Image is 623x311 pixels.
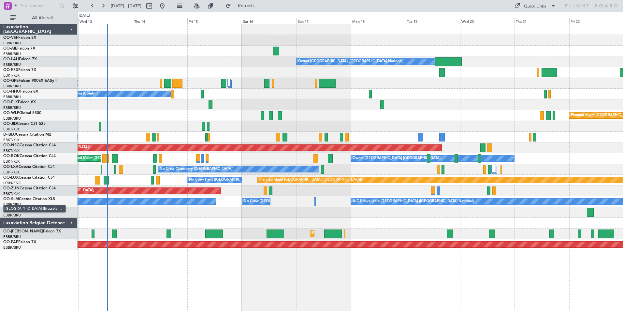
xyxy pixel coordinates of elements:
a: OO-JIDCessna CJ1 525 [3,122,46,126]
div: No Crew Paris ([GEOGRAPHIC_DATA]) [189,175,254,185]
div: Owner [GEOGRAPHIC_DATA] ([GEOGRAPHIC_DATA] National) [298,57,403,67]
a: EBKT/KJK [3,159,20,164]
a: OO-AIEFalcon 7X [3,47,35,51]
div: Thu 21 [514,18,569,24]
div: Planned Maint [GEOGRAPHIC_DATA] ([GEOGRAPHIC_DATA]) [259,175,362,185]
a: OO-ZUNCessna Citation CJ4 [3,186,56,190]
div: A/C Unavailable [GEOGRAPHIC_DATA] ([GEOGRAPHIC_DATA] National) [353,197,474,206]
button: Quick Links [511,1,559,11]
span: OO-AIE [3,47,17,51]
a: EBKT/KJK [3,127,20,132]
span: OO-FSX [3,68,18,72]
button: All Aircraft [7,13,71,23]
a: OO-LXACessna Citation CJ4 [3,165,55,169]
a: D-IBLUCessna Citation M2 [3,133,51,137]
a: OO-SLMCessna Citation XLS [3,197,55,201]
a: EBKT/KJK [3,191,20,196]
a: OO-ELKFalcon 8X [3,100,36,104]
input: Trip Number [20,1,57,11]
a: OO-LAHFalcon 7X [3,57,37,61]
div: Quick Links [524,3,546,10]
div: Tue 19 [406,18,460,24]
div: Mon 18 [351,18,405,24]
div: Planned Maint [GEOGRAPHIC_DATA] ([GEOGRAPHIC_DATA] National) [312,229,430,239]
a: EBBR/BRU [3,245,21,250]
a: OO-ROKCessna Citation CJ4 [3,154,56,158]
a: OO-GPEFalcon 900EX EASy II [3,79,57,83]
a: EBKT/KJK [3,148,20,153]
span: OO-ROK [3,154,20,158]
span: OO-LXA [3,165,19,169]
a: LFSN/ENC [3,181,21,185]
div: [DATE] [79,13,90,19]
span: OO-ZUN [3,186,20,190]
div: Sat 16 [242,18,296,24]
a: EBBR/BRU[GEOGRAPHIC_DATA] (Brussels National) [3,213,21,218]
span: OO-LAH [3,57,19,61]
a: OO-FSXFalcon 7X [3,68,36,72]
span: OO-HHO [3,90,20,94]
div: No Crew [GEOGRAPHIC_DATA] ([GEOGRAPHIC_DATA] National) [244,197,353,206]
a: OO-WLPGlobal 5500 [3,111,41,115]
span: OO-GPE [3,79,19,83]
a: EBBR/BRU [3,62,21,67]
span: OO-JID [3,122,17,126]
a: OO-VSFFalcon 8X [3,36,36,40]
a: EBBR/BRU [3,234,21,239]
span: OO-LUX [3,176,19,180]
a: EBBR/BRU [3,84,21,89]
span: [GEOGRAPHIC_DATA] (Brussels National) [3,205,66,213]
div: Sun 17 [297,18,351,24]
button: Refresh [223,1,262,11]
div: Owner [GEOGRAPHIC_DATA]-[GEOGRAPHIC_DATA] [353,154,441,163]
a: EBBR/BRU [3,41,21,46]
div: No Crew Chambery ([GEOGRAPHIC_DATA]) [160,164,233,174]
a: EBBR/BRU [3,95,21,99]
a: OO-LUXCessna Citation CJ4 [3,176,55,180]
a: OO-FAEFalcon 7X [3,240,36,244]
span: OO-[PERSON_NAME] [3,230,43,233]
a: EBBR/BRU [3,52,21,56]
a: EBKT/KJK [3,170,20,175]
span: OO-VSF [3,36,18,40]
a: OO-[PERSON_NAME]Falcon 7X [3,230,61,233]
div: Thu 14 [133,18,187,24]
a: EBKT/KJK [3,138,20,142]
span: OO-NSG [3,143,20,147]
span: OO-FAE [3,240,18,244]
span: [DATE] - [DATE] [111,3,141,9]
span: All Aircraft [17,16,69,20]
a: OO-HHOFalcon 8X [3,90,38,94]
span: Refresh [232,4,260,8]
span: OO-SLM [3,197,19,201]
a: OO-NSGCessna Citation CJ4 [3,143,56,147]
a: EBBR/BRU [3,116,21,121]
div: Wed 13 [78,18,133,24]
a: EBBR/BRU [3,105,21,110]
span: OO-ELK [3,100,18,104]
a: EBKT/KJK [3,73,20,78]
span: D-IBLU [3,133,16,137]
span: OO-WLP [3,111,19,115]
div: Wed 20 [460,18,514,24]
a: EBBR/BRU [3,202,21,207]
div: Fri 15 [187,18,242,24]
